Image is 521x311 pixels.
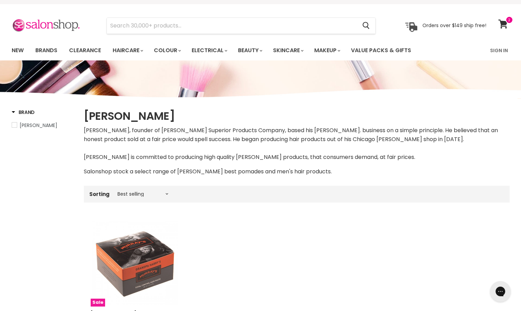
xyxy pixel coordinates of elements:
[486,43,512,58] a: Sign In
[233,43,267,58] a: Beauty
[91,219,178,307] a: Murray's Grandpa Harry's Total Control Hair Paste - Clearance!Sale
[309,43,344,58] a: Makeup
[12,109,35,116] h3: Brand
[89,191,110,197] label: Sorting
[357,18,375,34] button: Search
[487,279,514,304] iframe: Gorgias live chat messenger
[91,299,105,307] span: Sale
[30,43,63,58] a: Brands
[106,18,376,34] form: Product
[7,43,29,58] a: New
[346,43,416,58] a: Value Packs & Gifts
[268,43,308,58] a: Skincare
[422,22,486,28] p: Orders over $149 ship free!
[64,43,106,58] a: Clearance
[84,126,510,162] p: [PERSON_NAME], founder of [PERSON_NAME] Superior Products Company, based his [PERSON_NAME]. busin...
[84,167,510,176] p: Salonshop stock a select range of [PERSON_NAME] best pomades and men's hair products.
[107,18,357,34] input: Search
[84,109,510,123] h1: [PERSON_NAME]
[91,219,178,307] img: Murray's Grandpa Harry's Total Control Hair Paste - Clearance!
[20,122,57,129] span: [PERSON_NAME]
[186,43,231,58] a: Electrical
[3,41,518,60] nav: Main
[107,43,147,58] a: Haircare
[149,43,185,58] a: Colour
[12,122,75,129] a: Murray's
[7,41,451,60] ul: Main menu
